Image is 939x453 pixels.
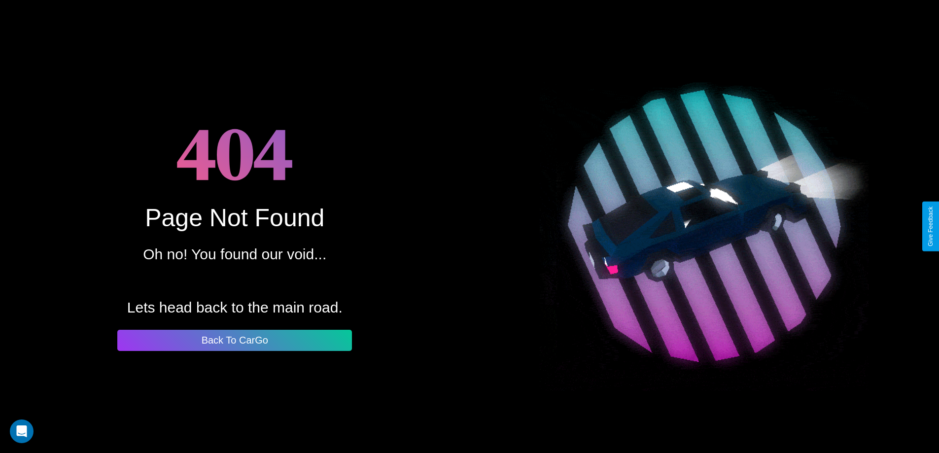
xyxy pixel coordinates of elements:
[10,419,34,443] div: Open Intercom Messenger
[145,204,324,232] div: Page Not Found
[127,241,343,321] p: Oh no! You found our void... Lets head back to the main road.
[117,330,352,351] button: Back To CarGo
[176,103,293,204] h1: 404
[927,207,934,246] div: Give Feedback
[540,62,869,391] img: spinning car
